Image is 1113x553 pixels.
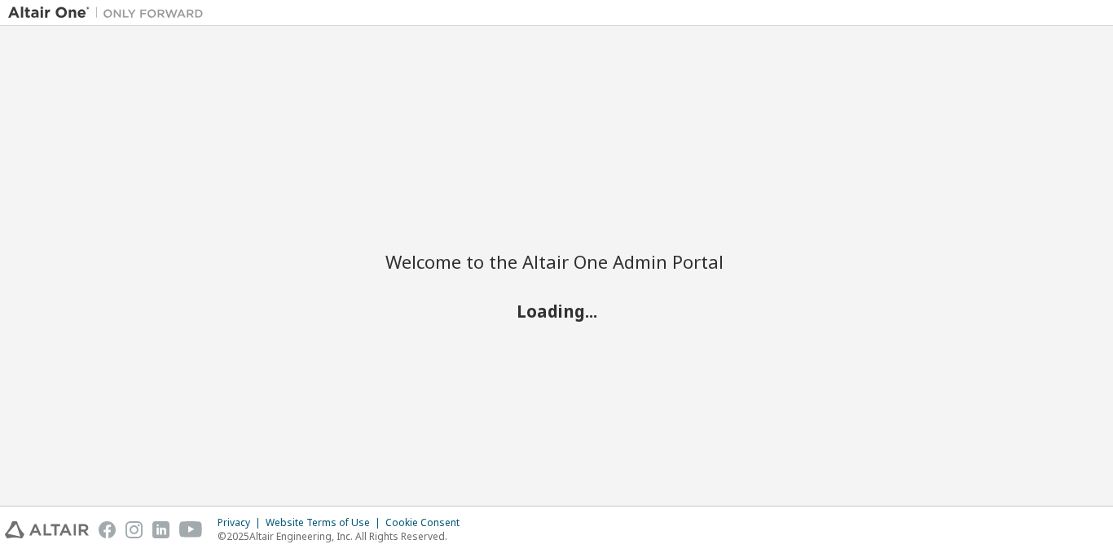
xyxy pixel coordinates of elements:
[152,521,169,538] img: linkedin.svg
[179,521,203,538] img: youtube.svg
[385,300,728,321] h2: Loading...
[125,521,143,538] img: instagram.svg
[266,516,385,529] div: Website Terms of Use
[99,521,116,538] img: facebook.svg
[385,516,469,529] div: Cookie Consent
[218,529,469,543] p: © 2025 Altair Engineering, Inc. All Rights Reserved.
[8,5,212,21] img: Altair One
[5,521,89,538] img: altair_logo.svg
[385,250,728,273] h2: Welcome to the Altair One Admin Portal
[218,516,266,529] div: Privacy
